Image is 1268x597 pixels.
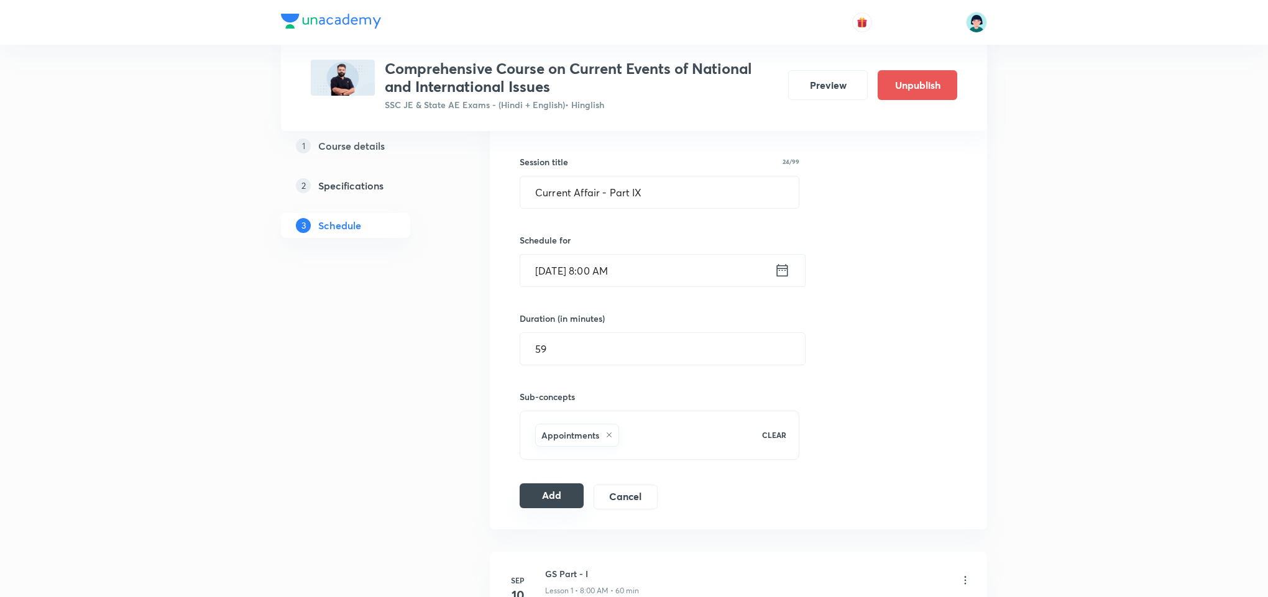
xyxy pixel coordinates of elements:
p: 3 [296,218,311,233]
p: CLEAR [762,429,786,440]
input: 59 [520,333,805,365]
a: 1Course details [281,134,450,158]
a: Company Logo [281,14,381,32]
h6: Schedule for [520,234,799,247]
input: A great title is short, clear and descriptive [520,176,799,208]
button: Preview [788,70,868,100]
img: Company Logo [281,14,381,29]
button: avatar [852,12,872,32]
h3: Comprehensive Course on Current Events of National and International Issues [385,60,778,96]
p: 24/99 [783,158,799,165]
h6: Sep [505,575,530,586]
button: Unpublish [878,70,957,100]
p: 2 [296,178,311,193]
img: Priyanka Buty [966,12,987,33]
img: avatar [857,17,868,28]
button: Cancel [594,485,658,509]
h5: Course details [318,139,385,153]
p: 1 [296,139,311,153]
p: Lesson 1 • 8:00 AM • 60 min [545,585,639,596]
h5: Schedule [318,218,361,233]
h6: Session title [520,155,568,168]
a: 2Specifications [281,173,450,198]
h5: Specifications [318,178,384,193]
button: Add [520,483,584,508]
h6: Duration (in minutes) [520,312,605,325]
h6: Appointments [541,429,599,442]
p: SSC JE & State AE Exams - (Hindi + English) • Hinglish [385,98,778,111]
h6: GS Part - I [545,567,639,580]
img: 6AEF04CB-33D7-4056-8D94-03EEEFFEE63F_plus.png [311,60,375,96]
h6: Sub-concepts [520,390,799,403]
